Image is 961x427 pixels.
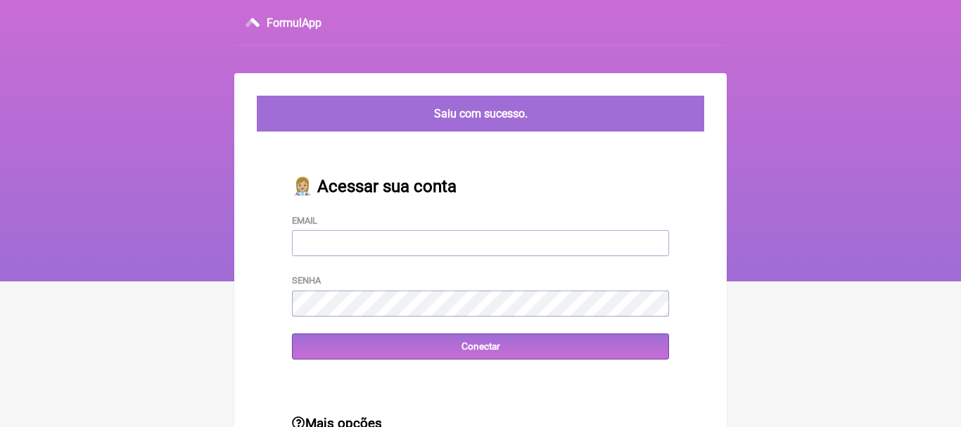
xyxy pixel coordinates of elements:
h3: FormulApp [267,16,322,30]
label: Senha [292,275,321,286]
label: Email [292,215,317,226]
div: Saiu com sucesso. [257,96,704,132]
h2: 👩🏼‍⚕️ Acessar sua conta [292,177,669,196]
input: Conectar [292,333,669,359]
